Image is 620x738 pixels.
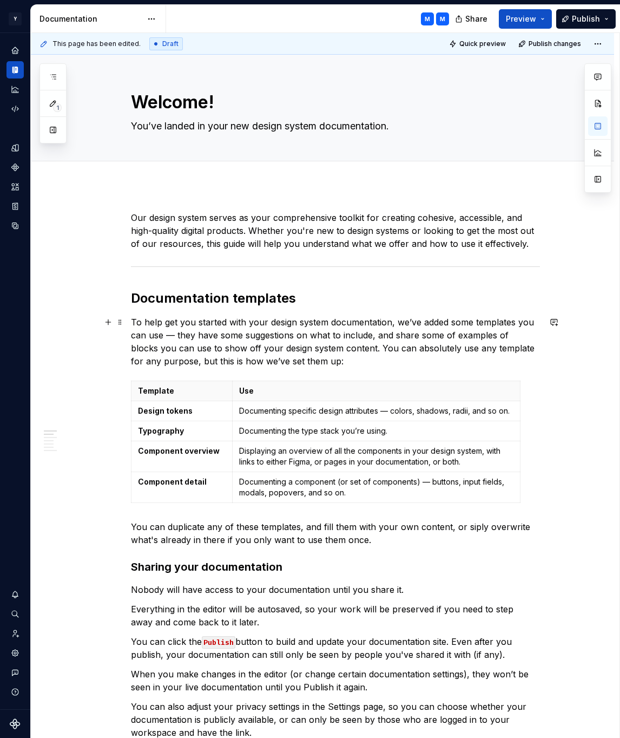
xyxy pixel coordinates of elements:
p: When you make changes in the editor (or change certain documentation settings), they won’t be see... [131,668,540,694]
div: M [440,15,445,23]
span: This page has been edited. [52,40,141,48]
h2: Documentation templates [131,290,540,307]
strong: Design tokens [138,406,193,415]
button: Contact support [6,664,24,681]
svg: Supernova Logo [10,719,21,729]
a: Analytics [6,81,24,98]
span: Publish changes [529,40,581,48]
a: Code automation [6,100,24,117]
p: Our design system serves as your comprehensive toolkit for creating cohesive, accessible, and hig... [131,211,540,250]
button: Search ⌘K [6,605,24,623]
a: Design tokens [6,139,24,156]
p: Documenting the type stack you’re using. [239,426,513,436]
button: Share [450,9,494,29]
div: Y [9,12,22,25]
button: Y [2,7,28,30]
textarea: You’ve landed in your new design system documentation. [129,117,538,135]
p: Documenting a component (or set of components) — buttons, input fields, modals, popovers, and so on. [239,476,513,498]
a: Assets [6,178,24,195]
a: Documentation [6,61,24,79]
button: Publish changes [515,36,586,51]
strong: Component overview [138,446,220,455]
span: Draft [162,40,179,48]
div: M [425,15,430,23]
button: Preview [499,9,552,29]
button: Quick preview [446,36,511,51]
p: To help get you started with your design system documentation, we’ve added some templates you can... [131,316,540,368]
p: Displaying an overview of all the components in your design system, with links to either Figma, o... [239,446,513,467]
button: Publish [556,9,616,29]
p: Everything in the editor will be autosaved, so your work will be preserved if you need to step aw... [131,603,540,629]
p: You can duplicate any of these templates, and fill them with your own content, or siply overwrite... [131,520,540,546]
span: Preview [506,14,536,24]
p: Nobody will have access to your documentation until you share it. [131,583,540,596]
a: Data sources [6,217,24,234]
span: Quick preview [459,40,506,48]
code: Publish [202,636,235,649]
h3: Sharing your documentation [131,559,540,574]
textarea: Welcome! [129,89,538,115]
a: Components [6,159,24,176]
a: Invite team [6,625,24,642]
p: Documenting specific design attributes — colors, shadows, radii, and so on. [239,406,513,416]
span: Publish [572,14,600,24]
p: Template [138,386,226,396]
button: Notifications [6,586,24,603]
p: You can click the button to build and update your documentation site. Even after you publish, you... [131,635,540,661]
strong: Component detail [138,477,207,486]
strong: Typography [138,426,184,435]
a: Storybook stories [6,198,24,215]
a: Home [6,42,24,59]
div: Documentation [39,14,142,24]
a: Settings [6,644,24,662]
p: Use [239,386,513,396]
span: Share [465,14,487,24]
span: 1 [53,103,62,112]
